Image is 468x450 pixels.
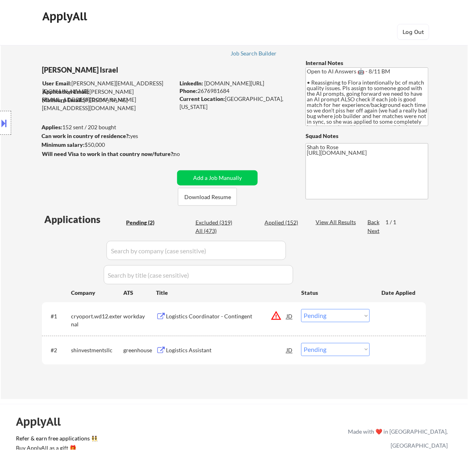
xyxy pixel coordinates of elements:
button: Add a Job Manually [177,170,258,186]
div: #2 [51,347,65,355]
div: ApplyAll [42,10,89,23]
a: [DOMAIN_NAME][URL] [204,80,264,87]
div: Internal Notes [306,59,429,67]
div: JD [286,343,294,357]
div: workday [123,313,156,321]
div: Applications [44,215,123,224]
div: Job Search Builder [231,51,277,56]
div: [GEOGRAPHIC_DATA], [US_STATE] [180,95,292,111]
div: Excluded (319) [195,219,235,227]
div: JD [286,309,294,324]
button: warning_amber [271,310,282,322]
div: no [174,150,196,158]
div: greenhouse [123,347,156,355]
div: Next [367,227,380,235]
div: Logistics Coordinator - Contingent [166,313,286,321]
strong: Phone: [180,87,197,94]
div: ATS [123,289,156,297]
div: Squad Notes [306,132,429,140]
div: Applied (152) [265,219,304,227]
a: Job Search Builder [231,50,277,58]
div: 1 / 1 [385,218,404,226]
div: All (473) [195,227,235,235]
input: Search by title (case sensitive) [104,265,293,284]
div: Pending (2) [126,219,166,227]
div: shinvestmentsllc [71,347,123,355]
strong: Current Location: [180,95,225,102]
div: 2676981684 [180,87,292,95]
div: View All Results [316,218,358,226]
button: Log Out [397,24,429,40]
button: Download Resume [178,188,237,206]
a: Refer & earn free applications 👯‍♀️ [16,436,182,444]
div: #1 [51,313,65,321]
div: Back [367,218,380,226]
input: Search by company (case sensitive) [107,241,286,260]
strong: LinkedIn: [180,80,203,87]
div: Title [156,289,294,297]
div: Logistics Assistant [166,347,286,355]
div: Company [71,289,123,297]
div: Status [301,285,370,300]
div: ApplyAll [16,415,70,429]
div: Date Applied [381,289,417,297]
div: cryoport.wd12.external [71,313,123,328]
